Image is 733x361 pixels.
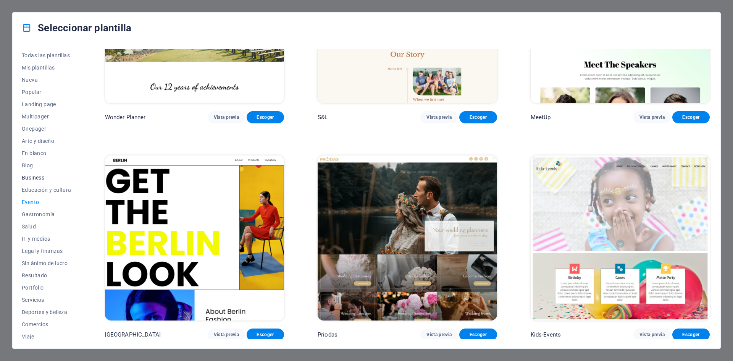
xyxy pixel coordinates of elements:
[531,155,710,321] img: Kids-Events
[531,331,561,338] p: Kids-Events
[22,257,71,269] button: Sin ánimo de lucro
[22,199,71,205] span: Evento
[22,77,71,83] span: Nueva
[22,208,71,220] button: Gastronomía
[459,329,497,341] button: Escoger
[22,272,71,278] span: Resultado
[639,332,665,338] span: Vista previa
[214,114,239,120] span: Vista previa
[22,282,71,294] button: Portfolio
[426,114,452,120] span: Vista previa
[22,113,71,120] span: Multipager
[633,111,671,123] button: Vista previa
[22,135,71,147] button: Arte y diseño
[22,260,71,266] span: Sin ánimo de lucro
[318,331,337,338] p: Priodas
[22,233,71,245] button: IT y medios
[22,223,71,230] span: Salud
[22,309,71,315] span: Deportes y belleza
[22,159,71,172] button: Blog
[22,172,71,184] button: Business
[22,98,71,110] button: Landing page
[426,332,452,338] span: Vista previa
[639,114,665,120] span: Vista previa
[105,331,161,338] p: [GEOGRAPHIC_DATA]
[22,248,71,254] span: Legal y finanzas
[22,138,71,144] span: Arte y diseño
[22,86,71,98] button: Popular
[22,110,71,123] button: Multipager
[672,329,710,341] button: Escoger
[318,155,497,321] img: Priodas
[105,155,284,321] img: BERLIN
[22,297,71,303] span: Servicios
[247,111,284,123] button: Escoger
[459,111,497,123] button: Escoger
[22,306,71,318] button: Deportes y belleza
[678,114,704,120] span: Escoger
[208,111,245,123] button: Vista previa
[22,52,71,58] span: Todas las plantillas
[633,329,671,341] button: Vista previa
[22,74,71,86] button: Nueva
[22,49,71,62] button: Todas las plantillas
[22,89,71,95] span: Popular
[22,62,71,74] button: Mis plantillas
[420,329,458,341] button: Vista previa
[420,111,458,123] button: Vista previa
[22,245,71,257] button: Legal y finanzas
[22,101,71,107] span: Landing page
[22,294,71,306] button: Servicios
[22,184,71,196] button: Educación y cultura
[22,285,71,291] span: Portfolio
[22,162,71,168] span: Blog
[22,175,71,181] span: Business
[22,147,71,159] button: En blanco
[22,211,71,217] span: Gastronomía
[22,123,71,135] button: Onepager
[22,65,71,71] span: Mis plantillas
[253,114,278,120] span: Escoger
[678,332,704,338] span: Escoger
[22,321,71,327] span: Comercios
[22,330,71,343] button: Viaje
[208,329,245,341] button: Vista previa
[22,220,71,233] button: Salud
[22,150,71,156] span: En blanco
[105,113,146,121] p: Wonder Planner
[22,236,71,242] span: IT y medios
[22,318,71,330] button: Comercios
[22,196,71,208] button: Evento
[22,126,71,132] span: Onepager
[253,332,278,338] span: Escoger
[531,113,551,121] p: MeetUp
[214,332,239,338] span: Vista previa
[318,113,328,121] p: S&L
[247,329,284,341] button: Escoger
[22,187,71,193] span: Educación y cultura
[22,333,71,340] span: Viaje
[22,269,71,282] button: Resultado
[22,22,131,34] h4: Seleccionar plantilla
[672,111,710,123] button: Escoger
[465,332,491,338] span: Escoger
[465,114,491,120] span: Escoger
